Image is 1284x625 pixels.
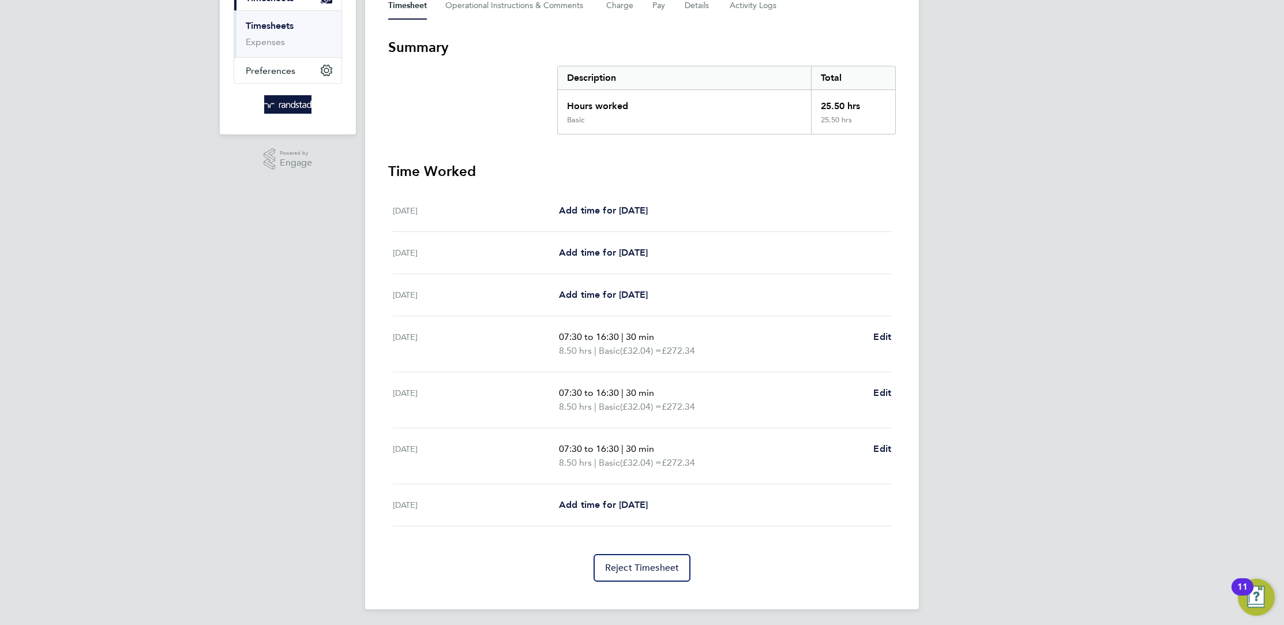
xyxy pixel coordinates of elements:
[873,387,891,398] span: Edit
[264,95,312,114] img: randstad-logo-retina.png
[264,148,313,170] a: Powered byEngage
[811,66,895,89] div: Total
[599,456,620,470] span: Basic
[594,457,596,468] span: |
[393,330,559,358] div: [DATE]
[873,443,891,454] span: Edit
[559,498,648,512] a: Add time for [DATE]
[559,205,648,216] span: Add time for [DATE]
[393,288,559,302] div: [DATE]
[280,148,312,158] span: Powered by
[558,66,811,89] div: Description
[599,344,620,358] span: Basic
[558,90,811,115] div: Hours worked
[873,331,891,342] span: Edit
[873,386,891,400] a: Edit
[621,443,624,454] span: |
[1238,579,1275,616] button: Open Resource Center, 11 new notifications
[388,38,896,582] section: Timesheet
[567,115,584,125] div: Basic
[621,331,624,342] span: |
[393,442,559,470] div: [DATE]
[388,38,896,57] h3: Summary
[626,387,654,398] span: 30 min
[280,158,312,168] span: Engage
[626,331,654,342] span: 30 min
[662,345,695,356] span: £272.34
[393,386,559,414] div: [DATE]
[620,401,662,412] span: (£32.04) =
[559,345,592,356] span: 8.50 hrs
[811,90,895,115] div: 25.50 hrs
[388,162,896,181] h3: Time Worked
[559,331,619,342] span: 07:30 to 16:30
[559,247,648,258] span: Add time for [DATE]
[594,554,691,582] button: Reject Timesheet
[559,387,619,398] span: 07:30 to 16:30
[1237,587,1248,602] div: 11
[234,10,341,57] div: Timesheets
[393,498,559,512] div: [DATE]
[620,457,662,468] span: (£32.04) =
[559,401,592,412] span: 8.50 hrs
[393,246,559,260] div: [DATE]
[662,457,695,468] span: £272.34
[605,562,679,574] span: Reject Timesheet
[559,457,592,468] span: 8.50 hrs
[559,499,648,510] span: Add time for [DATE]
[626,443,654,454] span: 30 min
[599,400,620,414] span: Basic
[557,66,896,134] div: Summary
[559,204,648,218] a: Add time for [DATE]
[621,387,624,398] span: |
[662,401,695,412] span: £272.34
[559,289,648,300] span: Add time for [DATE]
[873,330,891,344] a: Edit
[873,442,891,456] a: Edit
[234,95,342,114] a: Go to home page
[559,288,648,302] a: Add time for [DATE]
[246,65,295,76] span: Preferences
[559,443,619,454] span: 07:30 to 16:30
[234,58,341,83] button: Preferences
[594,345,596,356] span: |
[811,115,895,134] div: 25.50 hrs
[594,401,596,412] span: |
[393,204,559,218] div: [DATE]
[246,36,285,47] a: Expenses
[620,345,662,356] span: (£32.04) =
[246,20,294,31] a: Timesheets
[559,246,648,260] a: Add time for [DATE]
